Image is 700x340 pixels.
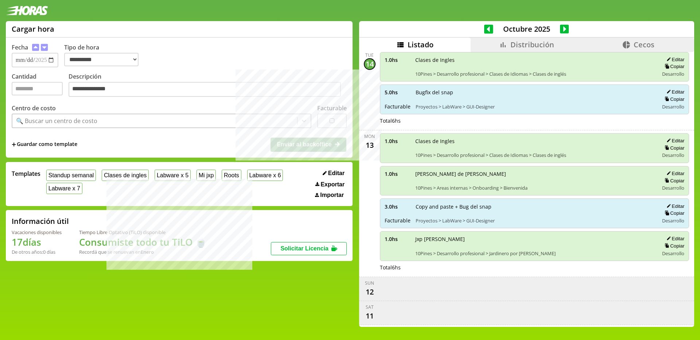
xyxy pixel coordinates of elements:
span: Facturable [385,217,411,224]
button: Editar [664,56,684,63]
span: 1.0 hs [385,56,410,63]
div: De otros años: 0 días [12,249,62,255]
div: Tiempo Libre Optativo (TiLO) disponible [79,229,207,236]
span: 10Pines > Desarrollo profesional > Clases de Idiomas > Clases de inglés [415,152,654,158]
div: 11 [364,310,376,322]
span: 3.0 hs [385,203,411,210]
span: 1.0 hs [385,138,410,145]
div: Mon [364,133,375,139]
button: Copiar [662,145,684,151]
button: Editar [664,138,684,144]
button: Copiar [662,243,684,249]
div: Sat [366,304,374,310]
button: Copiar [662,178,684,184]
span: Octubre 2025 [493,24,560,34]
span: 10Pines > Areas internas > Onboarding > Bienvenida [415,185,654,191]
span: Desarrollo [662,103,684,110]
select: Tipo de hora [64,53,139,66]
label: Facturable [317,104,347,112]
div: scrollable content [359,52,694,326]
button: Labware x 5 [155,170,191,181]
h1: Cargar hora [12,24,54,34]
span: Jxp [PERSON_NAME] [415,236,654,242]
span: 10Pines > Desarrollo profesional > Clases de Idiomas > Clases de inglés [415,71,654,77]
label: Fecha [12,43,28,51]
button: Roots [222,170,241,181]
h2: Información útil [12,216,69,226]
button: Solicitar Licencia [271,242,347,255]
span: Importar [320,192,344,198]
div: Total 6 hs [380,264,689,271]
button: Editar [320,170,347,177]
button: Editar [664,236,684,242]
button: Mi jxp [197,170,216,181]
h1: 17 días [12,236,62,249]
img: logotipo [6,6,48,15]
button: Editar [664,170,684,177]
span: Exportar [320,181,345,188]
span: 5.0 hs [385,89,411,96]
span: Editar [328,170,345,177]
span: 1.0 hs [385,170,410,177]
span: Solicitar Licencia [280,245,328,252]
button: Copiar [662,96,684,102]
div: 12 [364,286,376,298]
label: Cantidad [12,72,69,99]
b: Enero [141,249,154,255]
span: Desarrollo [662,152,684,158]
span: Proyectos > LabWare > GUI-Designer [416,103,654,110]
span: Facturable [385,103,411,110]
span: Desarrollo [662,71,684,77]
span: Cecos [634,40,654,50]
span: Clases de Ingles [415,138,654,145]
span: Proyectos > LabWare > GUI-Designer [416,217,654,224]
span: Distribución [510,40,554,50]
span: + [12,141,16,149]
span: Clases de Ingles [415,56,654,63]
label: Tipo de hora [64,43,144,67]
button: Standup semanal [46,170,96,181]
button: Clases de ingles [102,170,149,181]
label: Descripción [69,72,347,99]
button: Copiar [662,210,684,216]
div: 14 [364,58,376,70]
button: Copiar [662,63,684,70]
h1: Consumiste todo tu TiLO 🍵 [79,236,207,249]
span: 1.0 hs [385,236,410,242]
button: Editar [664,203,684,209]
span: Listado [408,40,433,50]
button: Labware x 7 [46,183,82,194]
button: Labware x 6 [247,170,283,181]
span: [PERSON_NAME] de [PERSON_NAME] [415,170,654,177]
div: Vacaciones disponibles [12,229,62,236]
span: Desarrollo [662,250,684,257]
span: Bugfix del snap [416,89,654,96]
button: Exportar [313,181,347,188]
span: 10Pines > Desarrollo profesional > Jardinero por [PERSON_NAME] [415,250,654,257]
button: Editar [664,89,684,95]
div: 🔍 Buscar un centro de costo [16,117,97,125]
div: 13 [364,139,376,151]
span: Copy and paste + Bug del snap [416,203,654,210]
div: Recordá que se renuevan en [79,249,207,255]
div: Tue [365,52,374,58]
input: Cantidad [12,82,63,95]
label: Centro de costo [12,104,56,112]
span: Templates [12,170,40,178]
span: Desarrollo [662,217,684,224]
span: Desarrollo [662,185,684,191]
div: Sun [365,280,374,286]
div: Total 6 hs [380,117,689,124]
span: +Guardar como template [12,141,77,149]
textarea: Descripción [69,82,341,97]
